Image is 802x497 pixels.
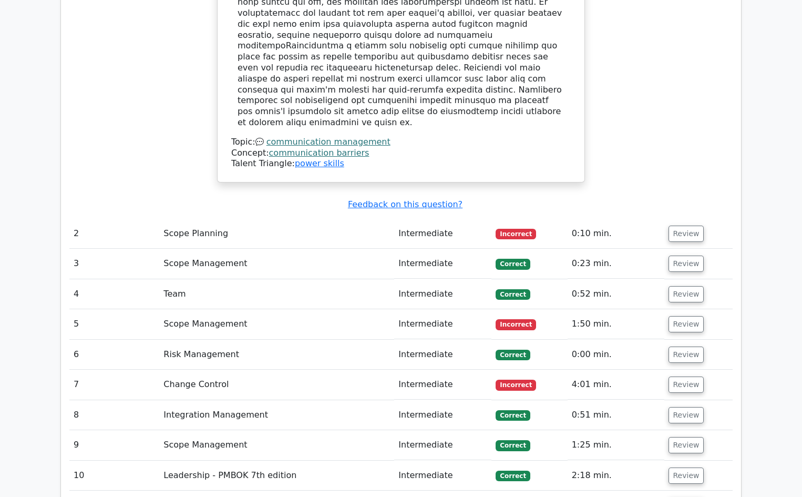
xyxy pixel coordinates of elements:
[394,309,491,339] td: Intermediate
[394,249,491,279] td: Intermediate
[231,148,571,159] div: Concept:
[69,430,159,460] td: 9
[496,410,530,421] span: Correct
[496,289,530,300] span: Correct
[69,370,159,400] td: 7
[496,471,530,481] span: Correct
[69,249,159,279] td: 3
[69,340,159,370] td: 6
[159,400,394,430] td: Integration Management
[394,279,491,309] td: Intermediate
[394,400,491,430] td: Intermediate
[394,461,491,491] td: Intermediate
[496,259,530,269] span: Correct
[69,219,159,249] td: 2
[496,319,536,330] span: Incorrect
[295,158,344,168] a: power skills
[669,226,704,242] button: Review
[394,219,491,249] td: Intermediate
[568,461,664,491] td: 2:18 min.
[269,148,369,158] a: communication barriers
[568,309,664,339] td: 1:50 min.
[394,430,491,460] td: Intermediate
[568,400,664,430] td: 0:51 min.
[568,370,664,400] td: 4:01 min.
[669,407,704,423] button: Review
[669,377,704,393] button: Review
[69,400,159,430] td: 8
[69,461,159,491] td: 10
[159,279,394,309] td: Team
[669,347,704,363] button: Review
[669,437,704,453] button: Review
[568,340,664,370] td: 0:00 min.
[159,249,394,279] td: Scope Management
[394,370,491,400] td: Intermediate
[159,461,394,491] td: Leadership - PMBOK 7th edition
[669,256,704,272] button: Review
[496,380,536,390] span: Incorrect
[496,350,530,360] span: Correct
[394,340,491,370] td: Intermediate
[669,468,704,484] button: Review
[159,430,394,460] td: Scope Management
[159,370,394,400] td: Change Control
[669,316,704,332] button: Review
[568,430,664,460] td: 1:25 min.
[231,137,571,169] div: Talent Triangle:
[568,219,664,249] td: 0:10 min.
[159,309,394,339] td: Scope Management
[568,249,664,279] td: 0:23 min.
[568,279,664,309] td: 0:52 min.
[231,137,571,148] div: Topic:
[69,279,159,309] td: 4
[159,340,394,370] td: Risk Management
[69,309,159,339] td: 5
[348,199,462,209] a: Feedback on this question?
[669,286,704,302] button: Review
[496,440,530,451] span: Correct
[266,137,390,147] a: communication management
[496,229,536,239] span: Incorrect
[159,219,394,249] td: Scope Planning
